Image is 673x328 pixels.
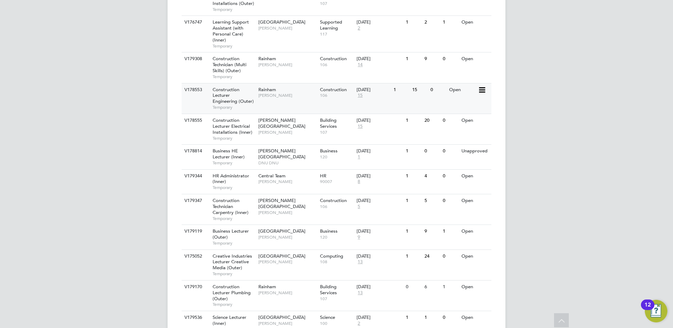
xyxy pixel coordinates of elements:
[423,16,441,29] div: 2
[460,114,490,127] div: Open
[183,16,207,29] div: V176747
[404,194,422,207] div: 1
[441,311,459,324] div: 0
[183,225,207,238] div: V179119
[357,253,402,259] div: [DATE]
[320,321,353,326] span: 100
[423,250,441,263] div: 24
[429,83,447,96] div: 0
[423,311,441,324] div: 1
[357,25,361,31] span: 2
[320,62,353,68] span: 106
[183,145,207,158] div: V178814
[357,87,390,93] div: [DATE]
[183,114,207,127] div: V178555
[213,7,255,12] span: Temporary
[460,311,490,324] div: Open
[441,170,459,183] div: 0
[357,56,402,62] div: [DATE]
[213,148,245,160] span: Business HE Lecturer (Inner)
[320,179,353,184] span: 90007
[258,210,316,215] span: [PERSON_NAME]
[213,135,255,141] span: Temporary
[357,321,361,327] span: 2
[258,93,316,98] span: [PERSON_NAME]
[213,284,251,302] span: Construction Lecturer Plumbing (Outer)
[183,250,207,263] div: V175052
[183,311,207,324] div: V179536
[460,225,490,238] div: Open
[357,284,402,290] div: [DATE]
[460,16,490,29] div: Open
[183,280,207,294] div: V179170
[392,83,410,96] div: 1
[258,19,306,25] span: [GEOGRAPHIC_DATA]
[320,31,353,37] span: 117
[213,43,255,49] span: Temporary
[404,225,422,238] div: 1
[320,259,353,265] span: 108
[183,194,207,207] div: V179347
[441,194,459,207] div: 0
[357,62,364,68] span: 14
[213,56,246,74] span: Construction Technician (Multi Skills) (Outer)
[357,315,402,321] div: [DATE]
[258,290,316,296] span: [PERSON_NAME]
[320,130,353,135] span: 107
[447,83,478,96] div: Open
[404,250,422,263] div: 1
[213,74,255,80] span: Temporary
[404,280,422,294] div: 0
[410,83,429,96] div: 15
[258,160,316,166] span: DNU DNU
[460,145,490,158] div: Unapproved
[320,117,337,129] span: Building Services
[258,321,316,326] span: [PERSON_NAME]
[320,253,343,259] span: Computing
[258,25,316,31] span: [PERSON_NAME]
[213,228,249,240] span: Business Lecturer (Outer)
[213,197,249,215] span: Construction Technician Carpentry (Inner)
[213,87,254,105] span: Construction Lecturer Engineering (Outer)
[357,204,361,210] span: 5
[258,56,276,62] span: Rainham
[404,114,422,127] div: 1
[320,234,353,240] span: 120
[320,204,353,209] span: 106
[258,284,276,290] span: Rainham
[460,250,490,263] div: Open
[183,52,207,65] div: V179308
[441,16,459,29] div: 1
[357,124,364,130] span: 15
[258,148,306,160] span: [PERSON_NAME][GEOGRAPHIC_DATA]
[441,52,459,65] div: 0
[183,170,207,183] div: V179344
[423,225,441,238] div: 9
[357,93,364,99] span: 15
[460,170,490,183] div: Open
[460,52,490,65] div: Open
[357,259,364,265] span: 13
[441,145,459,158] div: 0
[213,185,255,190] span: Temporary
[320,296,353,302] span: 107
[258,314,306,320] span: [GEOGRAPHIC_DATA]
[258,234,316,240] span: [PERSON_NAME]
[320,173,326,179] span: HR
[357,234,361,240] span: 9
[404,16,422,29] div: 1
[213,105,255,110] span: Temporary
[404,145,422,158] div: 1
[320,314,335,320] span: Science
[357,154,361,160] span: 1
[357,228,402,234] div: [DATE]
[644,305,651,314] div: 12
[441,280,459,294] div: 1
[213,271,255,277] span: Temporary
[258,117,306,129] span: [PERSON_NAME][GEOGRAPHIC_DATA]
[320,1,353,6] span: 107
[320,56,347,62] span: Construction
[320,154,353,160] span: 120
[258,228,306,234] span: [GEOGRAPHIC_DATA]
[213,173,249,185] span: HR Administrator (Inner)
